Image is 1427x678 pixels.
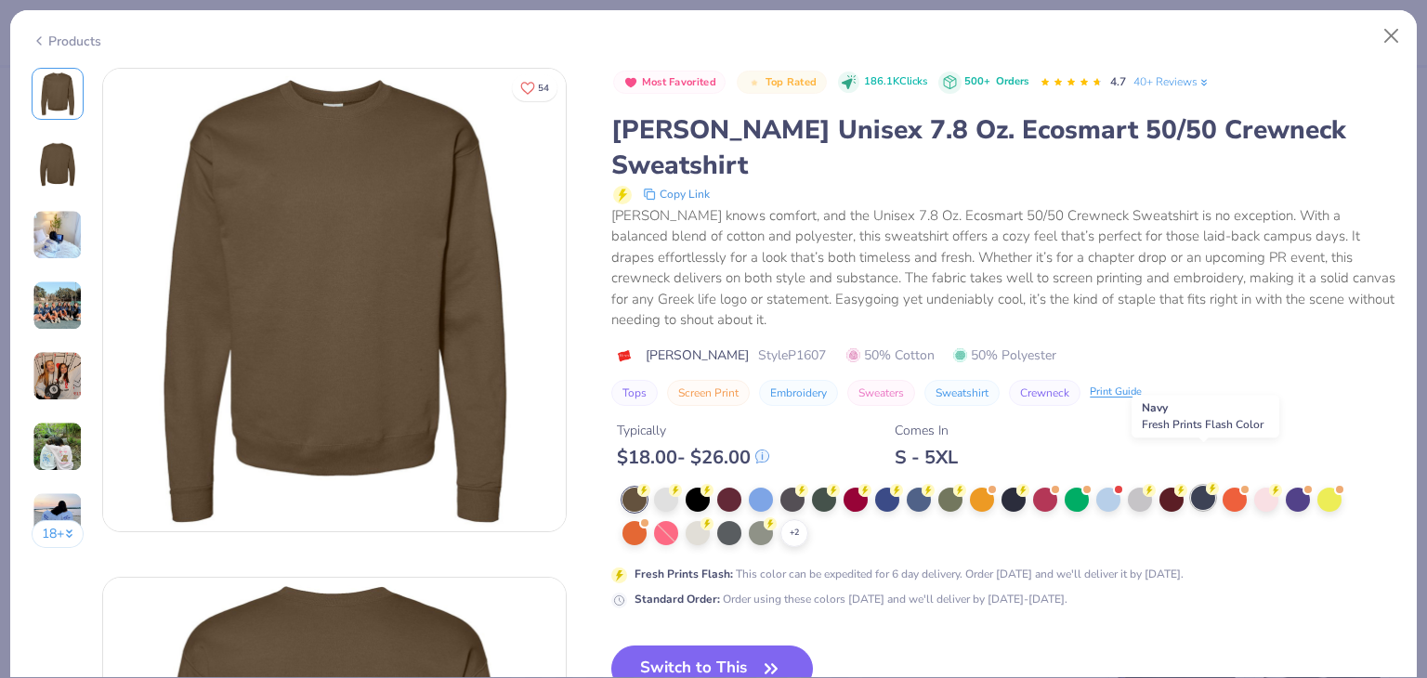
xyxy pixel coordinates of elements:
span: 50% Polyester [953,346,1056,365]
button: 18+ [32,520,85,548]
div: Comes In [895,421,958,440]
img: Top Rated sort [747,75,762,90]
div: This color can be expedited for 6 day delivery. Order [DATE] and we'll deliver it by [DATE]. [635,566,1184,582]
img: User generated content [33,210,83,260]
span: 186.1K Clicks [864,74,927,90]
img: brand logo [611,348,636,363]
button: Badge Button [613,71,726,95]
img: User generated content [33,280,83,331]
div: 500+ [964,74,1028,90]
button: Screen Print [667,380,750,406]
img: Back [35,142,80,187]
div: Products [32,32,101,51]
button: Like [512,74,557,101]
img: User generated content [33,492,83,542]
span: 54 [538,84,549,93]
button: Sweaters [847,380,915,406]
img: Most Favorited sort [623,75,638,90]
button: Sweatshirt [924,380,1000,406]
span: Top Rated [766,77,818,87]
div: S - 5XL [895,446,958,469]
button: Embroidery [759,380,838,406]
button: Badge Button [737,71,826,95]
button: Close [1374,19,1409,54]
span: Fresh Prints Flash Color [1142,417,1263,432]
span: Style P1607 [758,346,826,365]
strong: Standard Order : [635,592,720,606]
div: $ 18.00 - $ 26.00 [617,446,769,469]
div: Order using these colors [DATE] and we'll deliver by [DATE]-[DATE]. [635,591,1067,607]
button: Tops [611,380,658,406]
div: Navy [1132,395,1279,437]
img: User generated content [33,351,83,401]
div: Print Guide [1090,385,1142,400]
span: Orders [996,74,1028,88]
img: Front [103,69,566,531]
div: [PERSON_NAME] knows comfort, and the Unisex 7.8 Oz. Ecosmart 50/50 Crewneck Sweatshirt is no exce... [611,205,1395,331]
span: 4.7 [1110,74,1126,89]
button: copy to clipboard [637,183,715,205]
strong: Fresh Prints Flash : [635,567,733,581]
div: 4.7 Stars [1040,68,1103,98]
div: [PERSON_NAME] Unisex 7.8 Oz. Ecosmart 50/50 Crewneck Sweatshirt [611,112,1395,183]
span: + 2 [790,527,799,540]
img: Front [35,72,80,116]
div: Typically [617,421,769,440]
a: 40+ Reviews [1133,73,1211,90]
img: User generated content [33,422,83,472]
span: 50% Cotton [846,346,935,365]
span: [PERSON_NAME] [646,346,749,365]
span: Most Favorited [642,77,716,87]
button: Crewneck [1009,380,1080,406]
